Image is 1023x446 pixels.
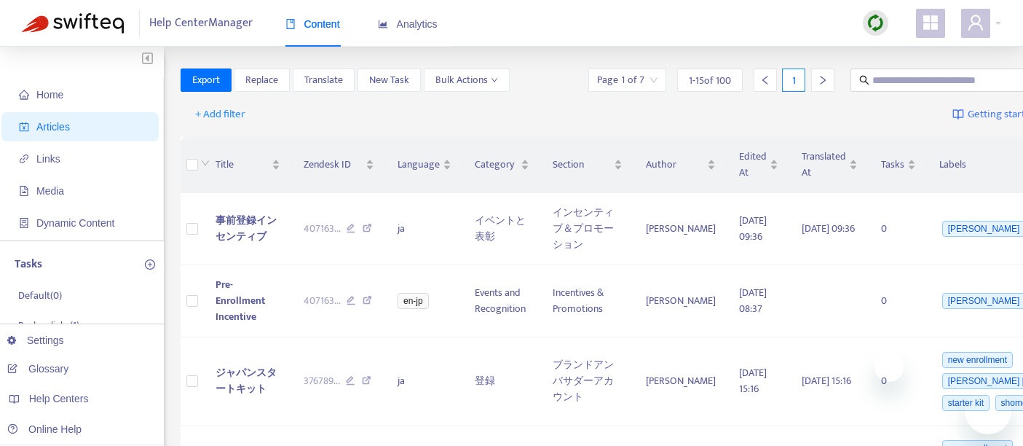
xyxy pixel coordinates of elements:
[922,14,939,31] span: appstore
[386,193,463,265] td: ja
[386,137,463,193] th: Language
[802,149,846,181] span: Translated At
[952,109,964,120] img: image-link
[378,18,438,30] span: Analytics
[293,69,355,92] button: Translate
[192,72,220,88] span: Export
[739,212,767,245] span: [DATE] 09:36
[22,13,124,34] img: Swifteq
[378,19,388,29] span: area-chart
[19,186,29,196] span: file-image
[739,364,767,397] span: [DATE] 15:16
[541,193,634,265] td: インセンティブ＆プロモーション
[201,159,210,168] span: down
[541,337,634,426] td: ブランドアンバサダーアカウント
[475,157,518,173] span: Category
[369,72,409,88] span: New Task
[967,14,984,31] span: user
[184,103,256,126] button: + Add filter
[195,106,245,123] span: + Add filter
[36,89,63,101] span: Home
[285,18,340,30] span: Content
[398,157,440,173] span: Language
[36,217,114,229] span: Dynamic Content
[36,121,70,133] span: Articles
[292,137,387,193] th: Zendesk ID
[965,388,1011,434] iframe: Button to launch messaging window
[802,372,851,389] span: [DATE] 15:16
[285,19,296,29] span: book
[181,69,232,92] button: Export
[727,137,790,193] th: Edited At
[216,276,265,325] span: Pre-Enrollment Incentive
[19,218,29,228] span: container
[646,157,704,173] span: Author
[689,73,731,88] span: 1 - 15 of 100
[942,395,990,411] span: starter kit
[18,288,62,303] p: Default ( 0 )
[866,14,885,32] img: sync.dc5367851b00ba804db3.png
[463,265,541,337] td: Events and Recognition
[216,212,277,245] span: 事前登録インセンティブ
[216,157,269,173] span: Title
[304,293,341,309] span: 407163 ...
[859,75,869,85] span: search
[634,265,727,337] td: [PERSON_NAME]
[869,137,928,193] th: Tasks
[36,185,64,197] span: Media
[36,153,60,165] span: Links
[424,69,510,92] button: Bulk Actionsdown
[304,72,343,88] span: Translate
[15,256,42,273] p: Tasks
[760,75,770,85] span: left
[634,193,727,265] td: [PERSON_NAME]
[435,72,498,88] span: Bulk Actions
[18,318,79,333] p: Broken links ( 1 )
[463,193,541,265] td: イベントと表彰
[802,220,855,237] span: [DATE] 09:36
[553,157,611,173] span: Section
[19,90,29,100] span: home
[874,353,904,382] iframe: Close message
[7,363,68,375] a: Glossary
[304,157,363,173] span: Zendesk ID
[634,137,727,193] th: Author
[234,69,290,92] button: Replace
[541,265,634,337] td: Incentives & Promotions
[463,337,541,426] td: 登録
[541,137,634,193] th: Section
[869,193,928,265] td: 0
[204,137,292,193] th: Title
[881,157,904,173] span: Tasks
[145,259,155,270] span: plus-circle
[29,393,89,404] span: Help Centers
[398,293,429,309] span: en-jp
[216,364,277,397] span: ジャパンスタートキット
[304,373,340,389] span: 376789 ...
[19,154,29,164] span: link
[245,72,278,88] span: Replace
[739,149,767,181] span: Edited At
[869,265,928,337] td: 0
[386,337,463,426] td: ja
[19,122,29,132] span: account-book
[818,75,828,85] span: right
[304,221,341,237] span: 407163 ...
[634,337,727,426] td: [PERSON_NAME]
[7,423,82,435] a: Online Help
[149,9,253,37] span: Help Center Manager
[869,337,928,426] td: 0
[739,284,767,317] span: [DATE] 08:37
[463,137,541,193] th: Category
[7,334,64,346] a: Settings
[491,77,498,84] span: down
[358,69,421,92] button: New Task
[782,69,805,92] div: 1
[790,137,869,193] th: Translated At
